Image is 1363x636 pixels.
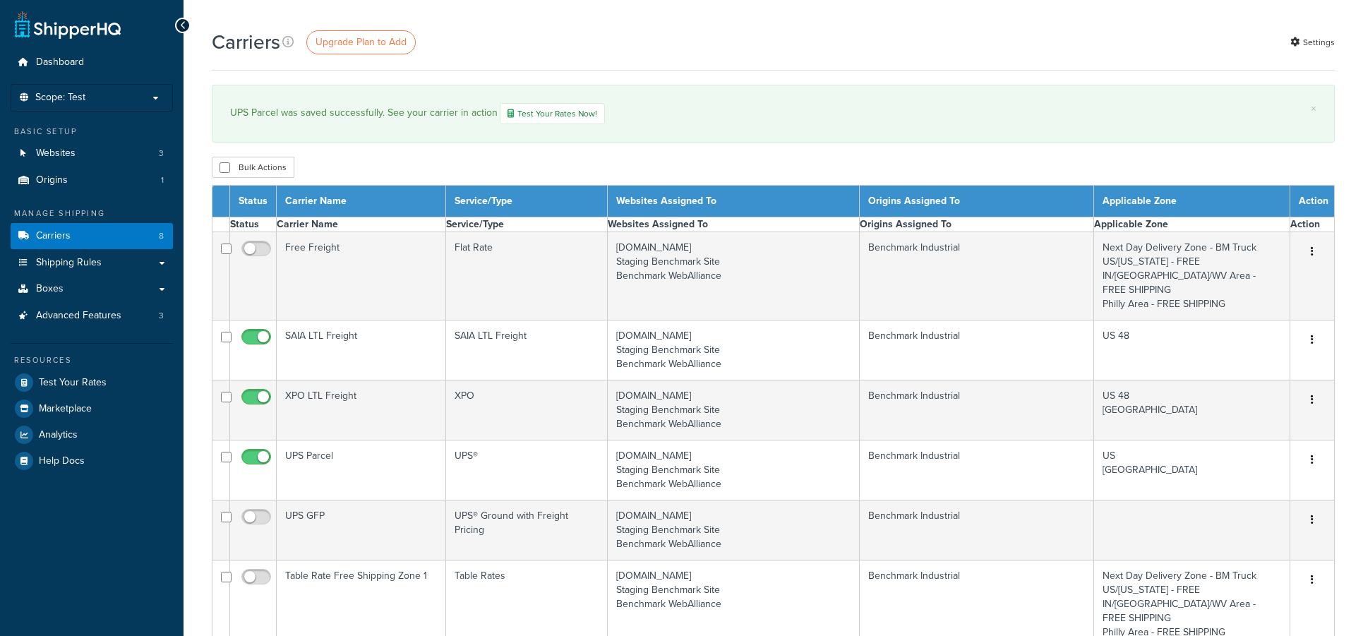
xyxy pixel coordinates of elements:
td: Free Freight [277,232,446,320]
td: [DOMAIN_NAME] Staging Benchmark Site Benchmark WebAlliance [607,380,859,440]
th: Service/Type [445,217,607,232]
span: Analytics [39,429,78,441]
a: Test Your Rates [11,370,173,395]
span: Dashboard [36,56,84,68]
td: US 48 [1093,320,1290,380]
th: Applicable Zone [1093,186,1290,217]
li: Advanced Features [11,303,173,329]
td: UPS GFP [277,500,446,560]
span: Advanced Features [36,310,121,322]
th: Carrier Name [277,217,446,232]
span: Boxes [36,283,64,295]
th: Status [230,217,277,232]
th: Carrier Name [277,186,446,217]
th: Websites Assigned To [607,217,859,232]
div: UPS Parcel was saved successfully. See your carrier in action [230,103,1316,124]
span: Test Your Rates [39,377,107,389]
span: Scope: Test [35,92,85,104]
span: Marketplace [39,403,92,415]
td: Benchmark Industrial [860,440,1094,500]
td: [DOMAIN_NAME] Staging Benchmark Site Benchmark WebAlliance [607,320,859,380]
th: Origins Assigned To [860,186,1094,217]
td: US [GEOGRAPHIC_DATA] [1093,440,1290,500]
span: 3 [159,310,164,322]
a: ShipperHQ Home [15,11,121,39]
td: US 48 [GEOGRAPHIC_DATA] [1093,380,1290,440]
div: Manage Shipping [11,208,173,220]
li: Websites [11,140,173,167]
td: UPS® Ground with Freight Pricing [445,500,607,560]
td: Benchmark Industrial [860,232,1094,320]
td: Benchmark Industrial [860,380,1094,440]
td: XPO [445,380,607,440]
span: Shipping Rules [36,257,102,269]
span: Websites [36,148,76,160]
a: Origins 1 [11,167,173,193]
span: 8 [159,230,164,242]
a: × [1311,103,1316,114]
a: Help Docs [11,448,173,474]
td: UPS® [445,440,607,500]
td: XPO LTL Freight [277,380,446,440]
th: Applicable Zone [1093,217,1290,232]
div: Resources [11,354,173,366]
span: Origins [36,174,68,186]
a: Dashboard [11,49,173,76]
th: Origins Assigned To [860,217,1094,232]
span: Carriers [36,230,71,242]
td: [DOMAIN_NAME] Staging Benchmark Site Benchmark WebAlliance [607,500,859,560]
td: Benchmark Industrial [860,500,1094,560]
td: SAIA LTL Freight [277,320,446,380]
td: Benchmark Industrial [860,320,1094,380]
td: SAIA LTL Freight [445,320,607,380]
th: Service/Type [445,186,607,217]
a: Analytics [11,422,173,448]
a: Test Your Rates Now! [500,103,605,124]
td: Flat Rate [445,232,607,320]
span: Upgrade Plan to Add [316,35,407,49]
th: Action [1290,186,1335,217]
td: Next Day Delivery Zone - BM Truck US/[US_STATE] - FREE IN/[GEOGRAPHIC_DATA]/WV Area - FREE SHIPPI... [1093,232,1290,320]
li: Origins [11,167,173,193]
span: Help Docs [39,455,85,467]
a: Websites 3 [11,140,173,167]
a: Carriers 8 [11,223,173,249]
th: Status [230,186,277,217]
th: Action [1290,217,1335,232]
a: Settings [1290,32,1335,52]
td: [DOMAIN_NAME] Staging Benchmark Site Benchmark WebAlliance [607,440,859,500]
td: [DOMAIN_NAME] Staging Benchmark Site Benchmark WebAlliance [607,232,859,320]
a: Shipping Rules [11,250,173,276]
a: Boxes [11,276,173,302]
th: Websites Assigned To [607,186,859,217]
div: Basic Setup [11,126,173,138]
td: UPS Parcel [277,440,446,500]
a: Advanced Features 3 [11,303,173,329]
span: 1 [161,174,164,186]
li: Carriers [11,223,173,249]
a: Upgrade Plan to Add [306,30,416,54]
a: Marketplace [11,396,173,421]
h1: Carriers [212,28,280,56]
button: Bulk Actions [212,157,294,178]
span: 3 [159,148,164,160]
